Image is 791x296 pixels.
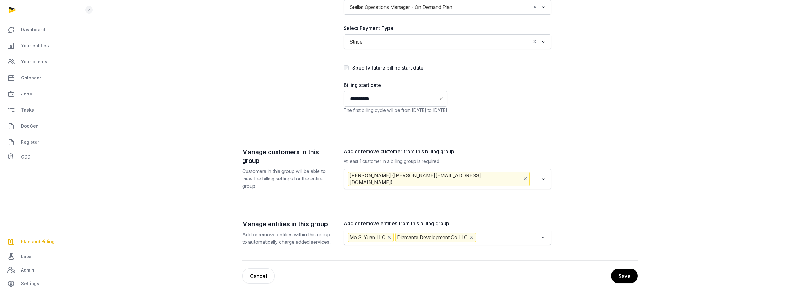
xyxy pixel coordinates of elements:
span: Mo Si Yuan LLC [348,233,394,242]
a: Your clients [5,54,84,69]
a: DocGen [5,119,84,133]
span: Stripe [348,37,364,46]
button: Deselect Diamante Development Co LLC [469,233,474,242]
a: Cancel [242,268,275,284]
a: Dashboard [5,22,84,37]
input: Search for option [531,172,539,186]
span: Diamante Development Co LLC [395,233,476,242]
span: Register [21,138,39,146]
div: Search for option [347,231,548,243]
span: CDD [21,153,31,161]
div: Search for option [347,2,548,13]
button: Clear Selected [532,3,538,11]
span: Your clients [21,58,47,66]
input: Search for option [455,3,531,11]
h2: Manage entities in this group [242,220,334,228]
p: Customers in this group will be able to view the billing settings for the entire group. [242,167,334,190]
h2: Manage customers in this group [242,148,334,165]
span: Plan and Billing [21,238,55,245]
a: Register [5,135,84,150]
a: Labs [5,249,84,264]
input: Search for option [477,233,539,242]
span: [PERSON_NAME] ([PERSON_NAME][EMAIL_ADDRESS][DOMAIN_NAME]) [348,172,530,186]
label: Select Payment Type [344,24,551,32]
span: Dashboard [21,26,45,33]
label: Add or remove entities from this billing group [344,220,551,227]
a: Settings [5,276,84,291]
button: Save [611,269,638,283]
div: Search for option [347,171,548,188]
a: CDD [5,151,84,163]
a: Tasks [5,103,84,117]
button: Clear Selected [532,37,538,46]
label: Billing start date [344,81,447,89]
span: Calendar [21,74,41,82]
a: Plan and Billing [5,234,84,249]
span: Settings [21,280,39,287]
input: Datepicker input [344,91,447,107]
span: DocGen [21,122,39,130]
a: Jobs [5,87,84,101]
span: Tasks [21,106,34,114]
button: Deselect Michael A. Morell (michael@rivierapartners.com) [522,175,528,183]
a: Calendar [5,70,84,85]
input: Search for option [365,37,531,46]
span: Labs [21,253,32,260]
button: Deselect Mo Si Yuan LLC [387,233,392,242]
p: Add or remove entities within this group to automatically charge added services. [242,231,334,246]
span: Jobs [21,90,32,98]
span: Your entities [21,42,49,49]
label: Add or remove customer from this billing group [344,148,551,155]
div: Search for option [347,36,548,47]
a: Your entities [5,38,84,53]
span: Admin [21,266,34,274]
a: Admin [5,264,84,276]
span: Stellar Operations Manager - On Demand Plan [348,3,454,11]
label: Specify future billing start date [352,65,424,71]
div: At least 1 customer in a billing group is required [344,158,551,165]
div: The first billing cycle will be from [DATE] to [DATE] [344,107,447,114]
